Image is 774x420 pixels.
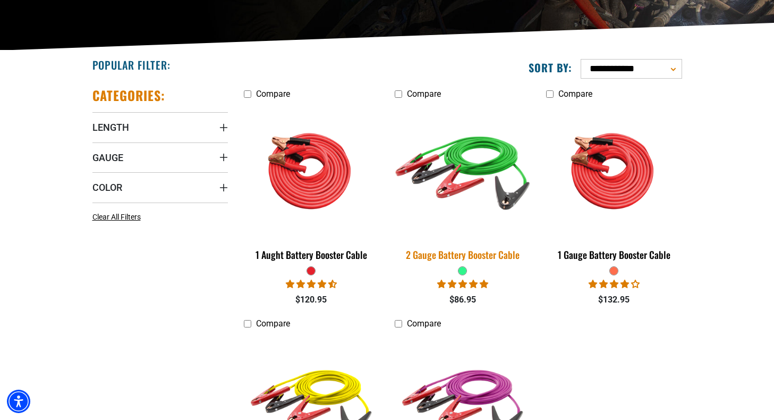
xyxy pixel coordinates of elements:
span: Compare [256,318,290,329]
div: 1 Gauge Battery Booster Cable [546,250,682,259]
div: 2 Gauge Battery Booster Cable [395,250,530,259]
span: 5.00 stars [437,279,488,289]
h2: Popular Filter: [92,58,171,72]
a: features 1 Aught Battery Booster Cable [244,104,379,266]
span: Length [92,121,129,133]
h2: Categories: [92,87,166,104]
summary: Color [92,172,228,202]
span: 4.56 stars [286,279,337,289]
span: Clear All Filters [92,213,141,221]
a: Clear All Filters [92,212,145,223]
img: green [388,103,537,239]
span: Color [92,181,122,194]
div: 1 Aught Battery Booster Cable [244,250,379,259]
div: $86.95 [395,293,530,306]
span: Compare [256,89,290,99]
div: Accessibility Menu [7,390,30,413]
a: green 2 Gauge Battery Booster Cable [395,104,530,266]
span: Compare [558,89,592,99]
span: Compare [407,89,441,99]
span: 4.00 stars [589,279,640,289]
div: $132.95 [546,293,682,306]
img: features [244,110,378,232]
label: Sort by: [529,61,572,74]
span: Gauge [92,152,123,164]
img: orange [547,110,681,232]
summary: Length [92,112,228,142]
div: $120.95 [244,293,379,306]
a: orange 1 Gauge Battery Booster Cable [546,104,682,266]
span: Compare [407,318,441,329]
summary: Gauge [92,142,228,172]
